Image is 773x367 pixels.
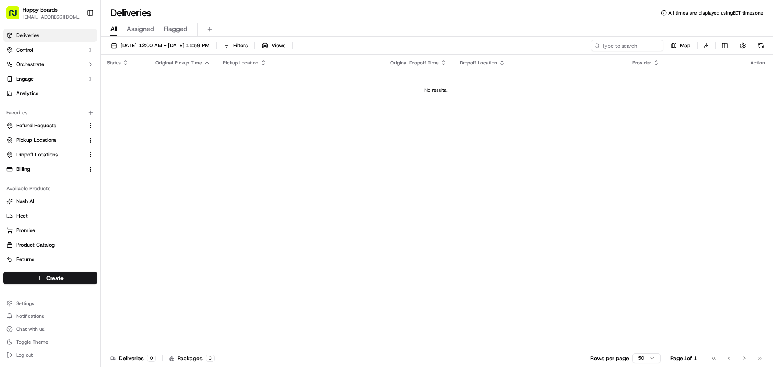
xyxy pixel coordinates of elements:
[680,42,690,49] span: Map
[755,40,767,51] button: Refresh
[110,354,156,362] div: Deliveries
[3,323,97,335] button: Chat with us!
[3,3,83,23] button: Happy Boards[EMAIL_ADDRESS][DOMAIN_NAME]
[147,355,156,362] div: 0
[3,253,97,266] button: Returns
[127,24,154,34] span: Assigned
[3,58,97,71] button: Orchestrate
[16,75,34,83] span: Engage
[107,40,213,51] button: [DATE] 12:00 AM - [DATE] 11:59 PM
[6,151,84,158] a: Dropoff Locations
[3,119,97,132] button: Refund Requests
[6,166,84,173] a: Billing
[670,354,697,362] div: Page 1 of 1
[3,336,97,348] button: Toggle Theme
[16,212,28,220] span: Fleet
[16,300,34,307] span: Settings
[16,151,58,158] span: Dropoff Locations
[3,272,97,284] button: Create
[206,355,215,362] div: 0
[23,14,80,20] button: [EMAIL_ADDRESS][DOMAIN_NAME]
[155,60,202,66] span: Original Pickup Time
[16,46,33,54] span: Control
[3,195,97,208] button: Nash AI
[632,60,651,66] span: Provider
[3,298,97,309] button: Settings
[220,40,251,51] button: Filters
[169,354,215,362] div: Packages
[16,352,33,358] span: Log out
[3,238,97,251] button: Product Catalog
[107,60,121,66] span: Status
[3,29,97,42] a: Deliveries
[6,122,84,129] a: Refund Requests
[460,60,497,66] span: Dropoff Location
[3,73,97,85] button: Engage
[233,42,248,49] span: Filters
[271,42,285,49] span: Views
[3,106,97,119] div: Favorites
[6,212,94,220] a: Fleet
[164,24,188,34] span: Flagged
[120,42,209,49] span: [DATE] 12:00 AM - [DATE] 11:59 PM
[6,198,94,205] a: Nash AI
[6,227,94,234] a: Promise
[16,90,38,97] span: Analytics
[16,122,56,129] span: Refund Requests
[3,224,97,237] button: Promise
[3,134,97,147] button: Pickup Locations
[667,40,694,51] button: Map
[110,24,117,34] span: All
[223,60,258,66] span: Pickup Location
[3,311,97,322] button: Notifications
[46,274,64,282] span: Create
[591,40,663,51] input: Type to search
[6,241,94,249] a: Product Catalog
[16,313,44,319] span: Notifications
[3,87,97,100] a: Analytics
[16,227,35,234] span: Promise
[590,354,629,362] p: Rows per page
[16,198,34,205] span: Nash AI
[16,61,44,68] span: Orchestrate
[16,137,56,144] span: Pickup Locations
[3,148,97,161] button: Dropoff Locations
[668,10,763,16] span: All times are displayed using EDT timezone
[3,44,97,56] button: Control
[3,209,97,222] button: Fleet
[6,256,94,263] a: Returns
[16,32,39,39] span: Deliveries
[16,166,30,173] span: Billing
[258,40,289,51] button: Views
[6,137,84,144] a: Pickup Locations
[23,6,58,14] button: Happy Boards
[3,349,97,361] button: Log out
[104,87,768,93] div: No results.
[16,256,34,263] span: Returns
[750,60,765,66] div: Action
[3,182,97,195] div: Available Products
[16,339,48,345] span: Toggle Theme
[16,326,45,332] span: Chat with us!
[390,60,439,66] span: Original Dropoff Time
[110,6,151,19] h1: Deliveries
[16,241,55,249] span: Product Catalog
[3,163,97,176] button: Billing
